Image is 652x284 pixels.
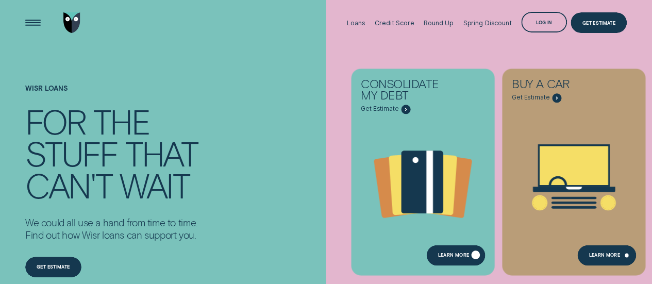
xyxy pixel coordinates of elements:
[521,12,567,32] button: Log in
[63,12,80,33] img: Wisr
[347,19,365,27] div: Loans
[577,245,636,265] a: Learn More
[25,85,197,106] h1: Wisr loans
[424,19,454,27] div: Round Up
[361,106,399,113] span: Get Estimate
[120,169,189,201] div: wait
[25,257,81,277] a: Get estimate
[512,78,604,93] div: Buy a car
[25,169,112,201] div: can't
[463,19,511,27] div: Spring Discount
[25,105,86,137] div: For
[125,137,197,169] div: that
[25,137,118,169] div: stuff
[571,12,627,33] a: Get Estimate
[512,94,550,102] span: Get Estimate
[25,216,197,241] p: We could all use a hand from time to time. Find out how Wisr loans can support you.
[502,69,645,270] a: Buy a car - Learn more
[361,78,453,105] div: Consolidate my debt
[351,69,494,270] a: Consolidate my debt - Learn more
[23,12,43,33] button: Open Menu
[426,245,485,265] a: Learn more
[375,19,414,27] div: Credit Score
[93,105,149,137] div: the
[25,105,197,201] h4: For the stuff that can't wait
